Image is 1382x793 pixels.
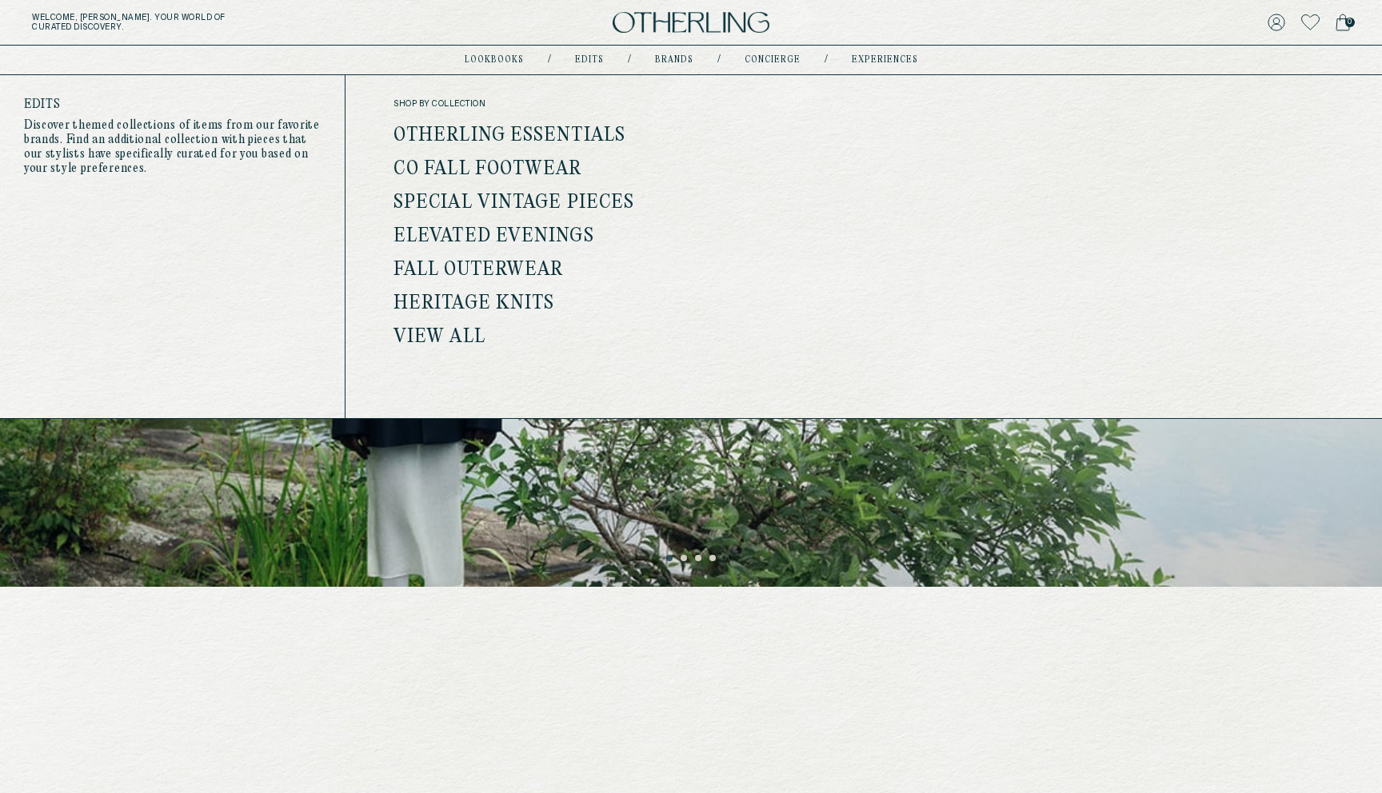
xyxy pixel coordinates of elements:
span: shop by collection [393,99,715,109]
a: Co Fall Footwear [393,159,582,180]
a: 0 [1336,11,1350,34]
img: logo [613,12,769,34]
div: / [548,54,551,66]
button: 4 [709,555,717,563]
a: View all [393,327,485,348]
a: Edits [575,56,604,64]
button: 2 [681,555,689,563]
a: Elevated Evenings [393,226,594,247]
div: / [628,54,631,66]
a: lookbooks [465,56,524,64]
div: / [717,54,721,66]
div: / [825,54,828,66]
a: Heritage Knits [393,293,554,314]
a: Otherling Essentials [393,126,625,146]
a: experiences [852,56,918,64]
h4: Edits [24,99,321,110]
span: 0 [1345,18,1355,27]
a: Special Vintage Pieces [393,193,634,213]
a: Brands [655,56,693,64]
a: Fall Outerwear [393,260,563,281]
h5: Welcome, [PERSON_NAME] . Your world of curated discovery. [32,13,427,32]
p: Discover themed collections of items from our favorite brands. Find an additional collection with... [24,118,321,176]
button: 3 [695,555,703,563]
a: concierge [745,56,801,64]
button: 1 [666,555,674,563]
